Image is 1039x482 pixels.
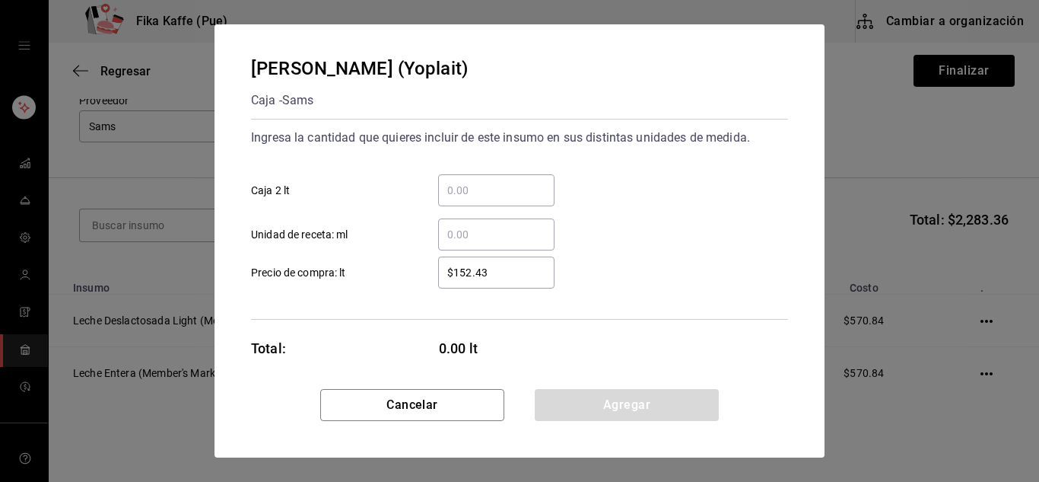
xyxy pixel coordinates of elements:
[438,181,554,200] input: Caja 2 lt
[439,338,555,359] span: 0.00 lt
[320,389,504,421] button: Cancelar
[251,227,348,243] span: Unidad de receta: ml
[438,263,554,282] input: Precio de compra: lt
[251,55,468,82] div: [PERSON_NAME] (Yoplait)
[251,265,346,281] span: Precio de compra: lt
[438,225,554,244] input: Unidad de receta: ml
[251,88,468,113] div: Caja - Sams
[251,338,286,359] div: Total:
[251,183,290,199] span: Caja 2 lt
[251,126,788,150] div: Ingresa la cantidad que quieres incluir de este insumo en sus distintas unidades de medida.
